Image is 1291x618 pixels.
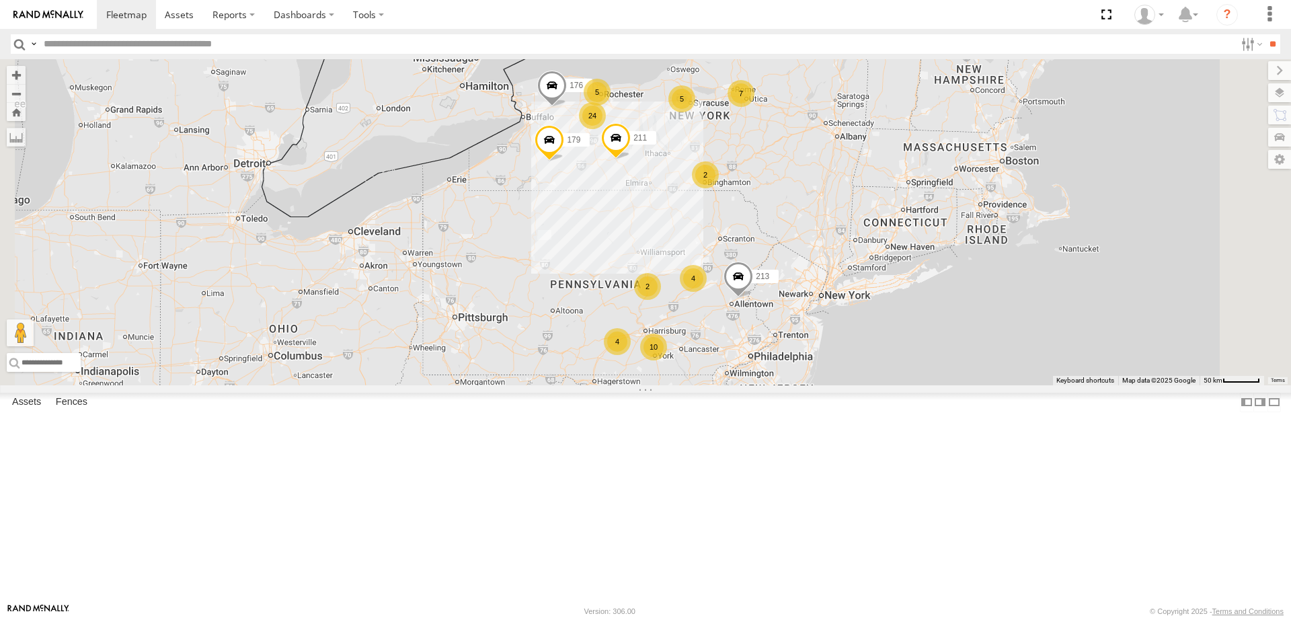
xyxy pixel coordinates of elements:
[567,134,580,144] span: 179
[692,161,719,188] div: 2
[1200,376,1264,385] button: Map Scale: 50 km per 52 pixels
[1216,4,1238,26] i: ?
[1253,393,1267,412] label: Dock Summary Table to the Right
[1268,150,1291,169] label: Map Settings
[604,328,631,355] div: 4
[634,273,661,300] div: 2
[7,319,34,346] button: Drag Pegman onto the map to open Street View
[7,128,26,147] label: Measure
[570,81,583,90] span: 176
[1204,377,1222,384] span: 50 km
[28,34,39,54] label: Search Query
[1236,34,1265,54] label: Search Filter Options
[579,102,606,129] div: 24
[668,85,695,112] div: 5
[1212,607,1284,615] a: Terms and Conditions
[1122,377,1196,384] span: Map data ©2025 Google
[7,605,69,618] a: Visit our Website
[1240,393,1253,412] label: Dock Summary Table to the Left
[728,80,754,107] div: 7
[49,393,94,412] label: Fences
[5,393,48,412] label: Assets
[7,84,26,103] button: Zoom out
[640,334,667,360] div: 10
[584,607,635,615] div: Version: 306.00
[1267,393,1281,412] label: Hide Summary Table
[1150,607,1284,615] div: © Copyright 2025 -
[680,265,707,292] div: 4
[7,103,26,121] button: Zoom Home
[7,66,26,84] button: Zoom in
[1130,5,1169,25] div: David Steen
[13,10,83,20] img: rand-logo.svg
[584,79,611,106] div: 5
[1056,376,1114,385] button: Keyboard shortcuts
[1271,378,1285,383] a: Terms (opens in new tab)
[633,132,647,142] span: 211
[756,272,769,281] span: 213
